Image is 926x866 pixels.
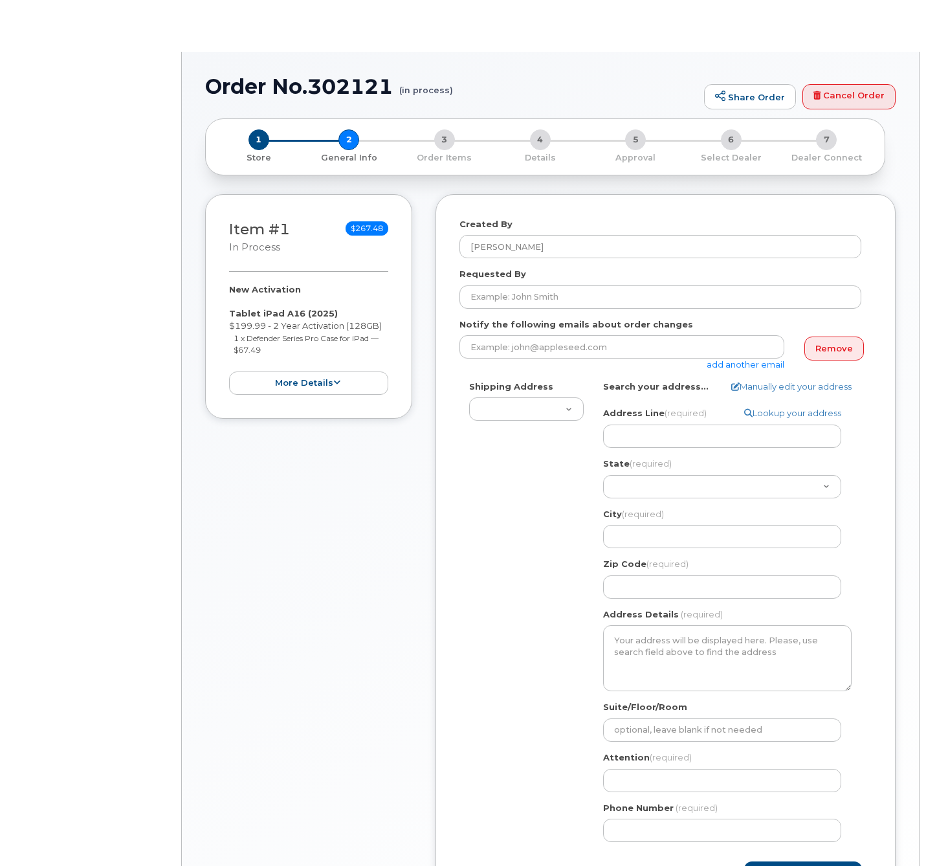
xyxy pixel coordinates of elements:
[650,752,692,762] span: (required)
[216,150,302,164] a: 1 Store
[676,803,718,813] span: (required)
[603,608,679,621] label: Address Details
[229,283,388,395] div: $199.99 - 2 Year Activation (128GB)
[459,268,526,280] label: Requested By
[665,408,707,418] span: (required)
[459,335,784,359] input: Example: john@appleseed.com
[459,218,513,230] label: Created By
[731,381,852,393] a: Manually edit your address
[603,381,709,393] label: Search your address...
[229,221,290,254] h3: Item #1
[630,458,672,469] span: (required)
[707,359,784,370] a: add another email
[603,802,674,814] label: Phone Number
[622,509,664,519] span: (required)
[603,458,672,470] label: State
[603,407,707,419] label: Address Line
[459,318,693,331] label: Notify the following emails about order changes
[229,308,338,318] strong: Tablet iPad A16 (2025)
[234,333,379,355] small: 1 x Defender Series Pro Case for iPad — $67.49
[221,152,296,164] p: Store
[469,381,553,393] label: Shipping Address
[603,718,841,742] input: optional, leave blank if not needed
[229,241,280,253] small: in process
[229,372,388,395] button: more details
[459,285,861,309] input: Example: John Smith
[205,75,698,98] h1: Order No.302121
[229,284,301,294] strong: New Activation
[681,609,723,619] span: (required)
[248,129,269,150] span: 1
[646,559,689,569] span: (required)
[744,407,841,419] a: Lookup your address
[399,75,453,95] small: (in process)
[603,701,687,713] label: Suite/Floor/Room
[603,558,689,570] label: Zip Code
[704,84,796,110] a: Share Order
[603,751,692,764] label: Attention
[346,221,388,236] span: $267.48
[603,508,664,520] label: City
[804,337,864,361] a: Remove
[802,84,896,110] a: Cancel Order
